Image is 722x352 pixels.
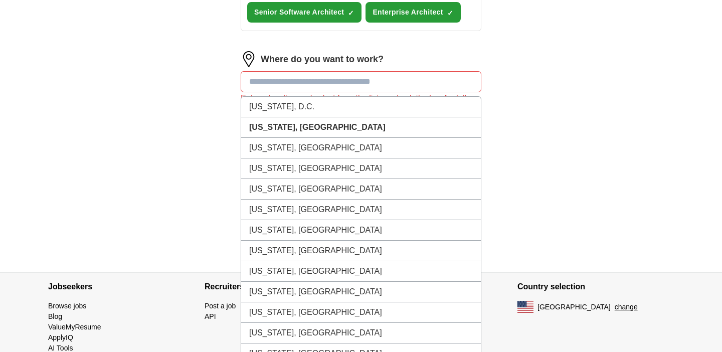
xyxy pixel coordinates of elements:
[241,261,481,282] li: [US_STATE], [GEOGRAPHIC_DATA]
[249,123,386,131] strong: [US_STATE], [GEOGRAPHIC_DATA]
[241,302,481,323] li: [US_STATE], [GEOGRAPHIC_DATA]
[48,312,62,320] a: Blog
[348,9,354,17] span: ✓
[241,179,481,200] li: [US_STATE], [GEOGRAPHIC_DATA]
[48,344,73,352] a: AI Tools
[48,333,73,341] a: ApplyIQ
[241,200,481,220] li: [US_STATE], [GEOGRAPHIC_DATA]
[537,302,611,312] span: [GEOGRAPHIC_DATA]
[517,301,533,313] img: US flag
[241,158,481,179] li: [US_STATE], [GEOGRAPHIC_DATA]
[241,97,481,117] li: [US_STATE], D.C.
[48,323,101,331] a: ValueMyResume
[241,92,481,116] div: Enter a location and select from the list, or check the box for fully remote roles
[241,323,481,343] li: [US_STATE], [GEOGRAPHIC_DATA]
[373,7,443,18] span: Enterprise Architect
[615,302,638,312] button: change
[261,53,384,66] label: Where do you want to work?
[447,9,453,17] span: ✓
[241,220,481,241] li: [US_STATE], [GEOGRAPHIC_DATA]
[205,312,216,320] a: API
[254,7,344,18] span: Senior Software Architect
[241,51,257,67] img: location.png
[247,2,362,23] button: Senior Software Architect✓
[517,273,674,301] h4: Country selection
[48,302,86,310] a: Browse jobs
[241,241,481,261] li: [US_STATE], [GEOGRAPHIC_DATA]
[241,282,481,302] li: [US_STATE], [GEOGRAPHIC_DATA]
[241,138,481,158] li: [US_STATE], [GEOGRAPHIC_DATA]
[205,302,236,310] a: Post a job
[366,2,460,23] button: Enterprise Architect✓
